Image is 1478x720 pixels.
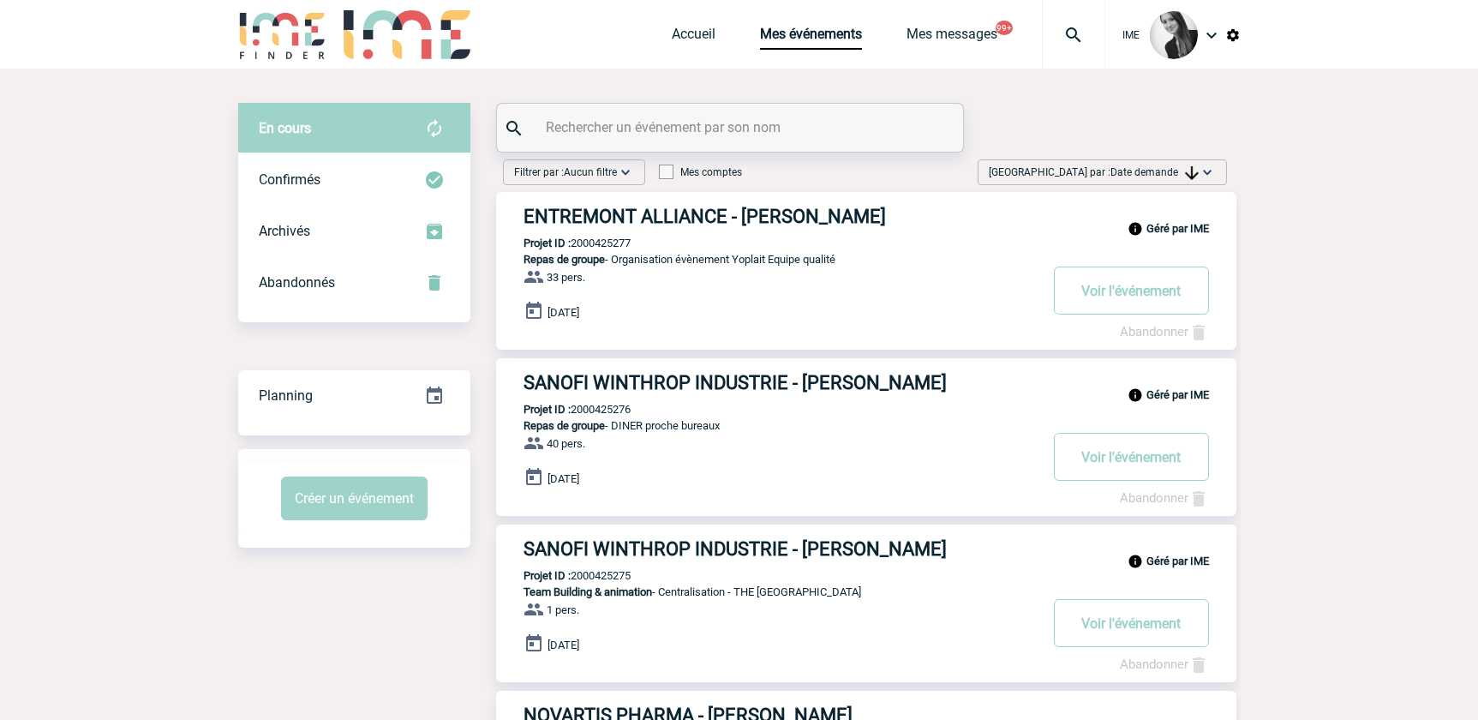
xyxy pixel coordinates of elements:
[659,166,742,178] label: Mes comptes
[1128,554,1143,569] img: info_black_24dp.svg
[1128,387,1143,403] img: info_black_24dp.svg
[496,585,1038,598] p: - Centralisation - THE [GEOGRAPHIC_DATA]
[1146,222,1209,235] b: Géré par IME
[548,472,579,485] span: [DATE]
[1110,166,1199,178] span: Date demande
[564,166,617,178] span: Aucun filtre
[672,26,715,50] a: Accueil
[496,538,1236,560] a: SANOFI WINTHROP INDUSTRIE - [PERSON_NAME]
[238,10,327,59] img: IME-Finder
[524,419,605,432] span: Repas de groupe
[496,253,1038,266] p: - Organisation évènement Yoplait Equipe qualité
[989,164,1199,181] span: [GEOGRAPHIC_DATA] par :
[524,403,571,416] b: Projet ID :
[1054,267,1209,315] button: Voir l'événement
[281,477,428,520] button: Créer un événement
[496,206,1236,227] a: ENTREMONT ALLIANCE - [PERSON_NAME]
[524,569,571,582] b: Projet ID :
[238,103,470,154] div: Retrouvez ici tous vos évènements avant confirmation
[259,120,311,136] span: En cours
[524,585,652,598] span: Team Building & animation
[259,223,310,239] span: Archivés
[524,206,1038,227] h3: ENTREMONT ALLIANCE - [PERSON_NAME]
[496,372,1236,393] a: SANOFI WINTHROP INDUSTRIE - [PERSON_NAME]
[1150,11,1198,59] img: 101050-0.jpg
[1120,324,1209,339] a: Abandonner
[496,403,631,416] p: 2000425276
[1120,490,1209,506] a: Abandonner
[238,206,470,257] div: Retrouvez ici tous les événements que vous avez décidé d'archiver
[547,271,585,284] span: 33 pers.
[238,257,470,309] div: Retrouvez ici tous vos événements annulés
[496,237,631,249] p: 2000425277
[524,372,1038,393] h3: SANOFI WINTHROP INDUSTRIE - [PERSON_NAME]
[259,171,320,188] span: Confirmés
[548,306,579,319] span: [DATE]
[547,603,579,616] span: 1 pers.
[496,569,631,582] p: 2000425275
[1199,164,1216,181] img: baseline_expand_more_white_24dp-b.png
[542,115,923,140] input: Rechercher un événement par son nom
[238,370,470,422] div: Retrouvez ici tous vos événements organisés par date et état d'avancement
[1146,388,1209,401] b: Géré par IME
[996,21,1013,35] button: 99+
[524,538,1038,560] h3: SANOFI WINTHROP INDUSTRIE - [PERSON_NAME]
[548,639,579,651] span: [DATE]
[617,164,634,181] img: baseline_expand_more_white_24dp-b.png
[238,369,470,420] a: Planning
[1128,221,1143,237] img: info_black_24dp.svg
[524,253,605,266] span: Repas de groupe
[907,26,997,50] a: Mes messages
[1122,29,1140,41] span: IME
[524,237,571,249] b: Projet ID :
[1054,599,1209,647] button: Voir l'événement
[1054,433,1209,481] button: Voir l'événement
[1185,166,1199,180] img: arrow_downward.png
[1120,657,1209,672] a: Abandonner
[1146,555,1209,567] b: Géré par IME
[259,274,335,291] span: Abandonnés
[496,419,1038,432] p: - DINER proche bureaux
[514,164,617,181] span: Filtrer par :
[547,437,585,450] span: 40 pers.
[760,26,862,50] a: Mes événements
[259,387,313,404] span: Planning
